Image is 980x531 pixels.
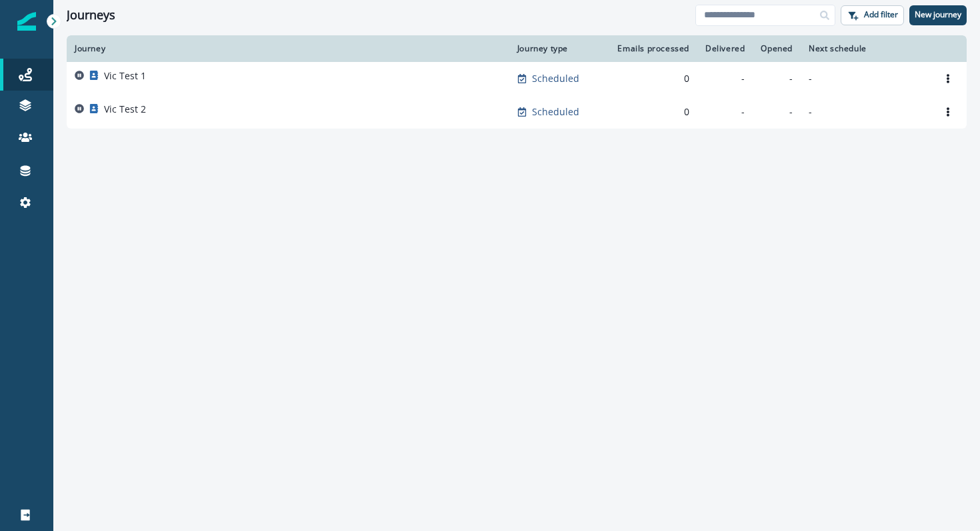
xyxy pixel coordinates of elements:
[915,10,961,19] p: New journey
[761,72,793,85] div: -
[104,103,146,116] p: Vic Test 2
[614,43,689,54] div: Emails processed
[761,105,793,119] div: -
[761,43,793,54] div: Opened
[937,102,959,122] button: Options
[67,95,967,129] a: Vic Test 2Scheduled0---Options
[532,72,579,85] p: Scheduled
[705,105,745,119] div: -
[532,105,579,119] p: Scheduled
[705,43,745,54] div: Delivered
[17,12,36,31] img: Inflection
[67,8,115,23] h1: Journeys
[705,72,745,85] div: -
[909,5,967,25] button: New journey
[104,69,146,83] p: Vic Test 1
[75,43,501,54] div: Journey
[809,105,921,119] p: -
[841,5,904,25] button: Add filter
[614,72,689,85] div: 0
[614,105,689,119] div: 0
[809,72,921,85] p: -
[937,69,959,89] button: Options
[67,62,967,95] a: Vic Test 1Scheduled0---Options
[517,43,598,54] div: Journey type
[809,43,921,54] div: Next schedule
[864,10,898,19] p: Add filter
